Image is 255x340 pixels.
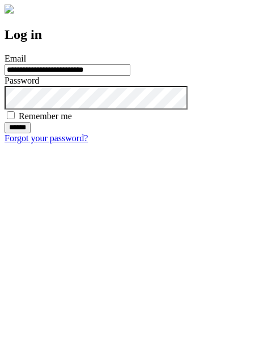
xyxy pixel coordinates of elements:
[5,76,39,85] label: Password
[5,133,88,143] a: Forgot your password?
[19,111,72,121] label: Remember me
[5,5,14,14] img: logo-4e3dc11c47720685a147b03b5a06dd966a58ff35d612b21f08c02c0306f2b779.png
[5,54,26,63] label: Email
[5,27,250,42] h2: Log in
